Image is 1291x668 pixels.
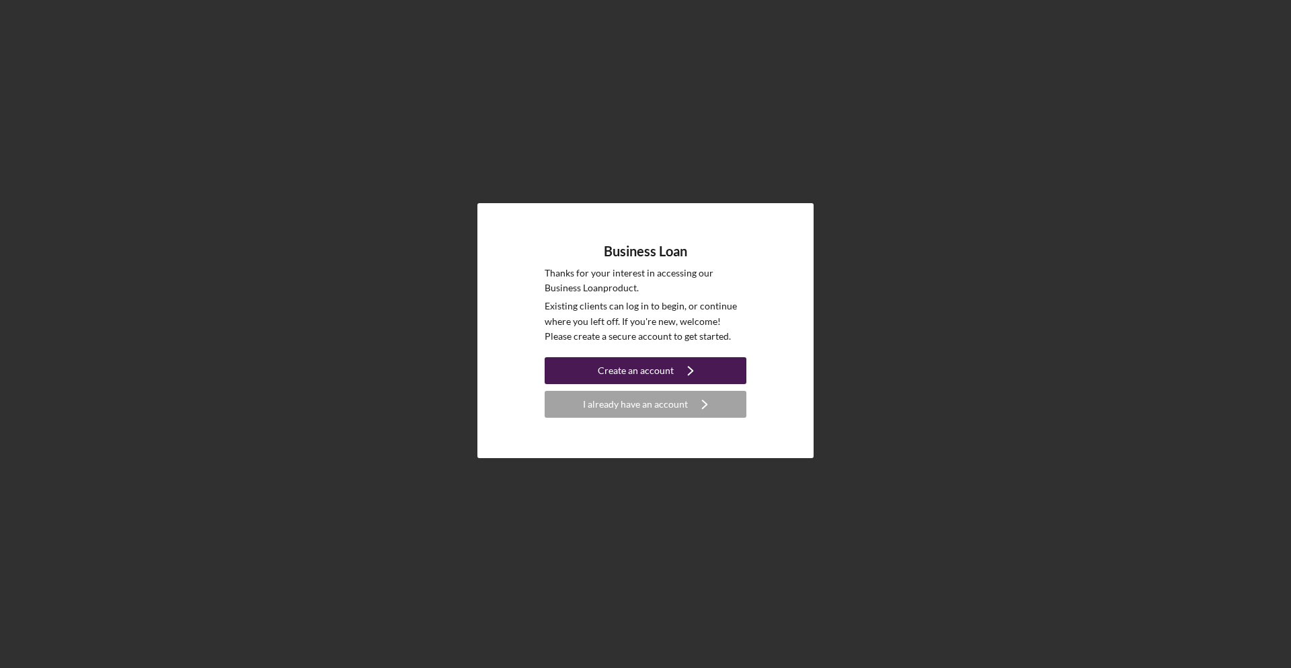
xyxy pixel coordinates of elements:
[583,391,688,418] div: I already have an account
[545,357,746,387] a: Create an account
[604,244,687,259] h4: Business Loan
[545,357,746,384] button: Create an account
[545,391,746,418] button: I already have an account
[545,266,746,296] p: Thanks for your interest in accessing our Business Loan product.
[545,299,746,344] p: Existing clients can log in to begin, or continue where you left off. If you're new, welcome! Ple...
[598,357,674,384] div: Create an account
